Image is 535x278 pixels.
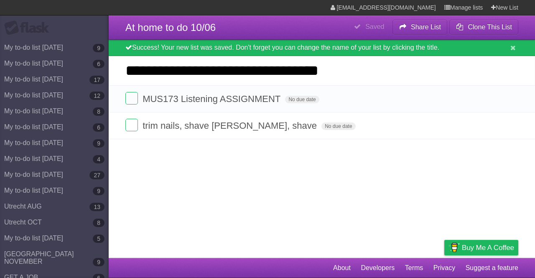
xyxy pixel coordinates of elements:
div: Success! Your new list was saved. Don't forget you can change the name of your list by clicking t... [109,40,535,56]
b: 8 [93,219,104,227]
b: 4 [93,155,104,163]
b: 17 [89,76,104,84]
span: No due date [285,96,319,103]
b: 8 [93,107,104,116]
button: Clone This List [449,20,518,35]
span: At home to do 10/06 [125,22,216,33]
b: 9 [93,44,104,52]
b: 9 [93,187,104,195]
b: 9 [93,258,104,266]
b: 12 [89,92,104,100]
b: 9 [93,139,104,148]
b: 13 [89,203,104,211]
a: Developers [361,260,395,276]
b: 27 [89,171,104,179]
span: trim nails, shave [PERSON_NAME], shave [143,120,319,131]
div: Flask [4,20,54,36]
b: Clone This List [468,23,512,31]
label: Done [125,119,138,131]
a: Buy me a coffee [444,240,518,255]
a: Suggest a feature [466,260,518,276]
a: Terms [405,260,423,276]
span: MUS173 Listening ASSIGNMENT [143,94,283,104]
button: Share List [392,20,448,35]
b: 5 [93,235,104,243]
a: About [333,260,351,276]
label: Done [125,92,138,105]
img: Buy me a coffee [448,240,460,255]
b: Share List [411,23,441,31]
b: 6 [93,60,104,68]
a: Privacy [433,260,455,276]
span: No due date [321,122,355,130]
b: Saved [365,23,384,30]
span: Buy me a coffee [462,240,514,255]
b: 6 [93,123,104,132]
